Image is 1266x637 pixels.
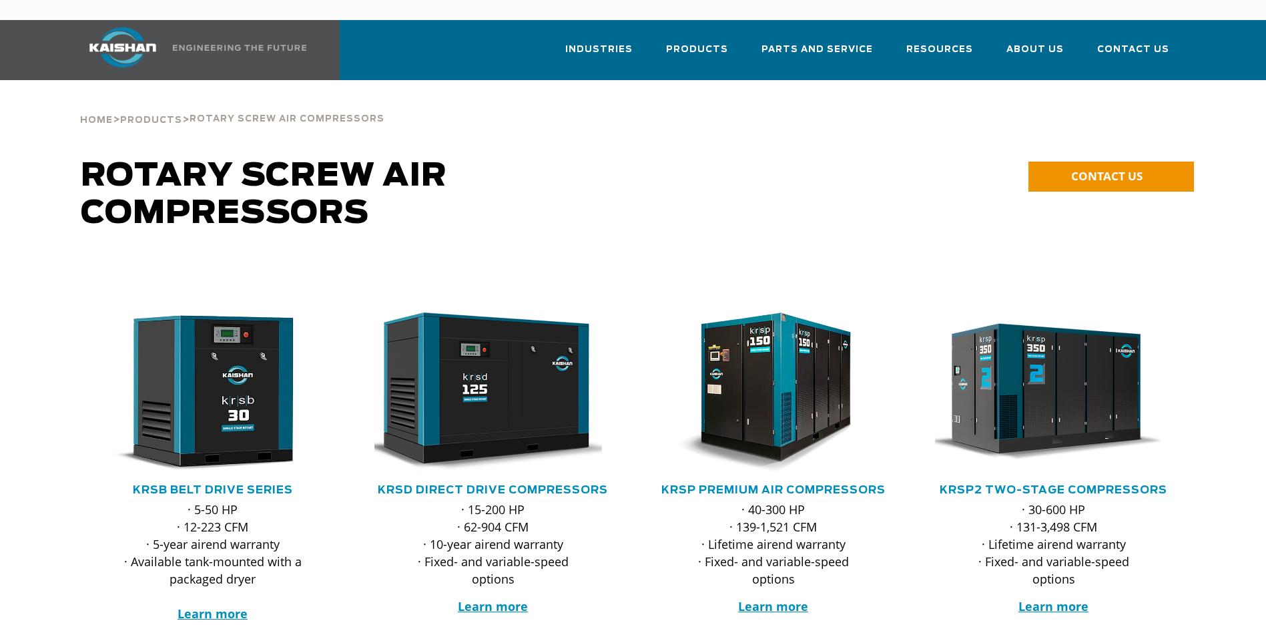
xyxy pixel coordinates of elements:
img: krsp150 [645,312,882,473]
a: About Us [1006,32,1064,77]
span: Rotary Screw Air Compressors [81,160,447,230]
img: Engineering the future [173,45,306,51]
a: Parts and Service [761,32,873,77]
p: · 40-300 HP · 139-1,521 CFM · Lifetime airend warranty · Fixed- and variable-speed options [681,501,866,588]
div: krsb30 [94,312,332,473]
a: Learn more [738,598,808,614]
span: Contact Us [1097,42,1169,57]
a: Learn more [178,606,248,622]
img: kaishan logo [73,27,173,67]
a: Home [80,114,113,126]
a: CONTACT US [1028,162,1194,192]
span: Parts and Service [761,42,873,57]
span: Products [120,116,182,125]
div: > > [80,80,384,131]
img: krsp350 [925,312,1163,473]
span: About Us [1006,42,1064,57]
a: Learn more [1018,598,1088,614]
p: · 15-200 HP · 62-904 CFM · 10-year airend warranty · Fixed- and variable-speed options [401,501,585,588]
p: · 5-50 HP · 12-223 CFM · 5-year airend warranty · Available tank-mounted with a packaged dryer [121,501,305,622]
span: Industries [565,42,633,57]
a: KRSD Direct Drive Compressors [378,485,608,495]
a: Resources [906,32,973,77]
a: KRSP Premium Air Compressors [661,485,886,495]
a: Contact Us [1097,32,1169,77]
img: krsd125 [364,312,602,473]
span: CONTACT US [1071,168,1143,184]
div: krsp150 [655,312,892,473]
a: Kaishan USA [73,20,309,80]
span: Home [80,116,113,125]
span: Rotary Screw Air Compressors [190,115,384,124]
a: Industries [565,32,633,77]
img: krsb30 [84,312,322,473]
p: · 30-600 HP · 131-3,498 CFM · Lifetime airend warranty · Fixed- and variable-speed options [962,501,1146,588]
span: Products [666,42,728,57]
div: krsp350 [935,312,1173,473]
a: Products [120,114,182,126]
a: KRSB Belt Drive Series [133,485,293,495]
a: Learn more [458,598,528,614]
a: KRSP2 Two-Stage Compressors [940,485,1167,495]
div: krsd125 [374,312,612,473]
a: Products [666,32,728,77]
span: Resources [906,42,973,57]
